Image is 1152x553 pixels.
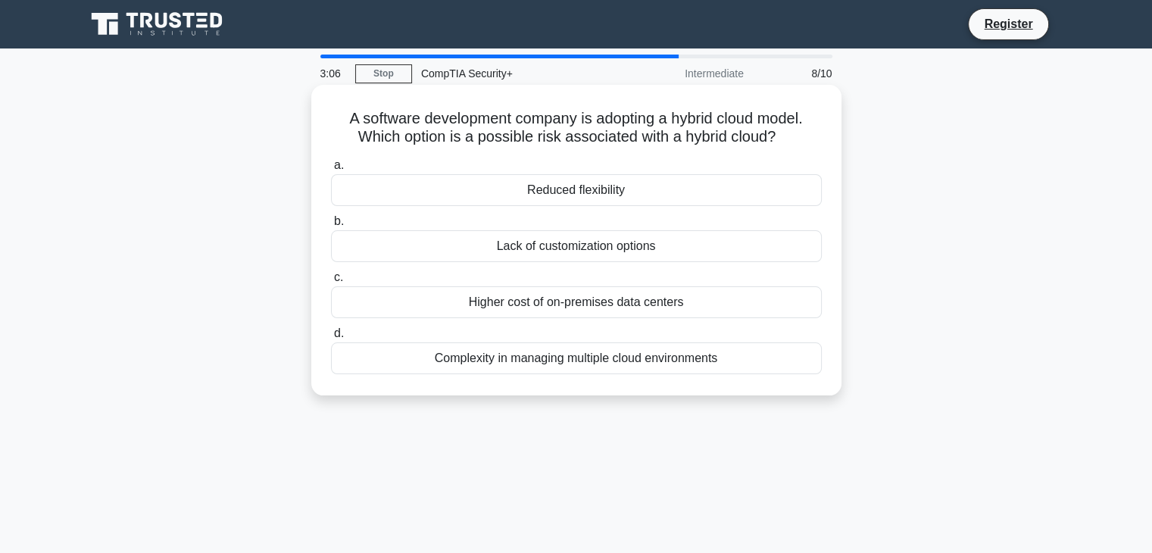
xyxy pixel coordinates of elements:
[334,270,343,283] span: c.
[412,58,620,89] div: CompTIA Security+
[620,58,753,89] div: Intermediate
[331,286,822,318] div: Higher cost of on-premises data centers
[331,230,822,262] div: Lack of customization options
[334,214,344,227] span: b.
[975,14,1041,33] a: Register
[331,342,822,374] div: Complexity in managing multiple cloud environments
[334,326,344,339] span: d.
[355,64,412,83] a: Stop
[334,158,344,171] span: a.
[331,174,822,206] div: Reduced flexibility
[311,58,355,89] div: 3:06
[329,109,823,147] h5: A software development company is adopting a hybrid cloud model. Which option is a possible risk ...
[753,58,841,89] div: 8/10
